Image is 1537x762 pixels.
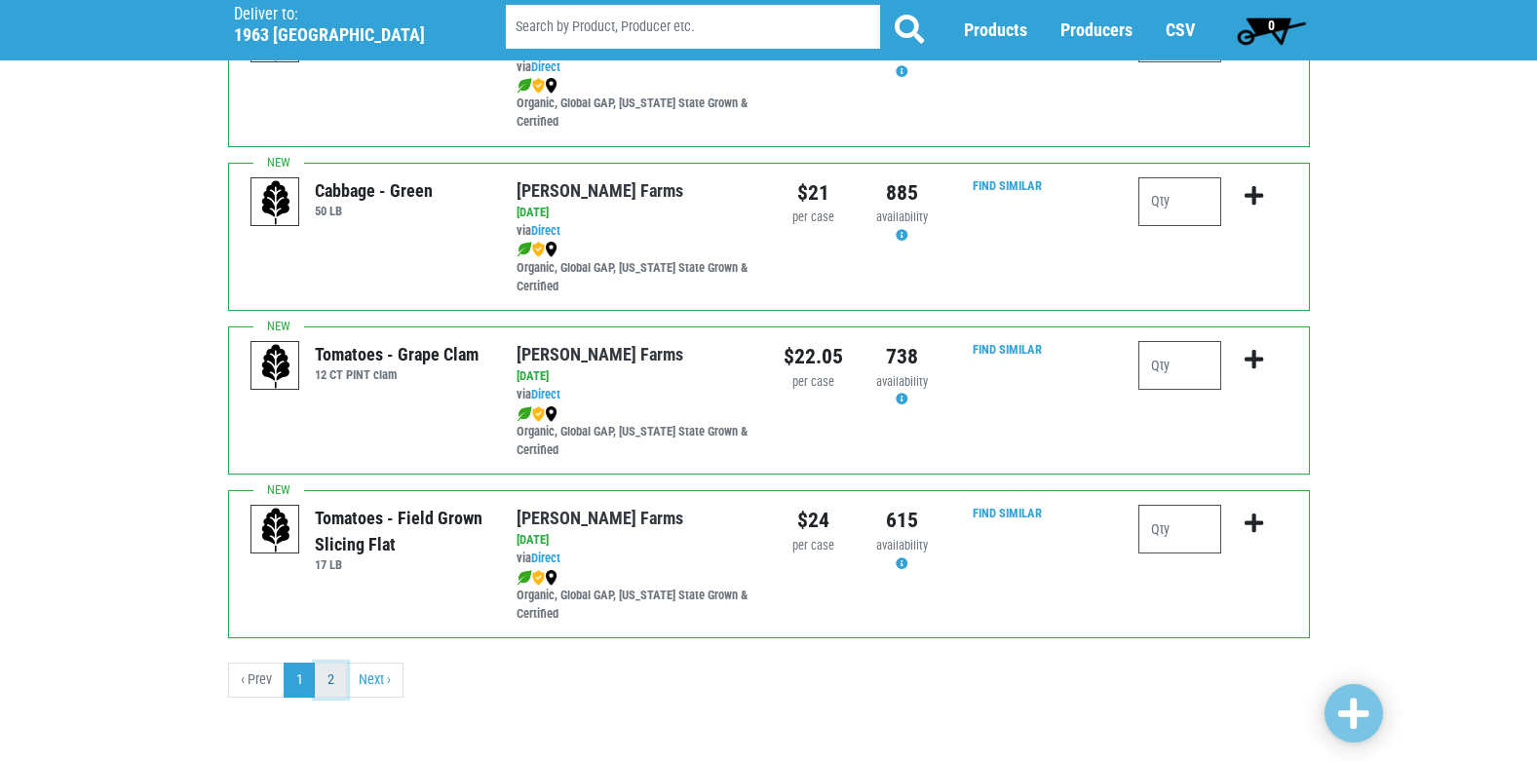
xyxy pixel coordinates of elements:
[1138,505,1221,553] input: Qty
[517,406,532,422] img: leaf-e5c59151409436ccce96b2ca1b28e03c.png
[517,241,753,296] div: Organic, Global GAP, [US_STATE] State Grown & Certified
[517,78,532,94] img: leaf-e5c59151409436ccce96b2ca1b28e03c.png
[784,373,843,392] div: per case
[1060,20,1133,41] a: Producers
[517,550,753,568] div: via
[315,663,347,698] a: 2
[532,242,545,257] img: safety-e55c860ca8c00a9c171001a62a92dabd.png
[1228,11,1315,50] a: 0
[545,406,557,422] img: map_marker-0e94453035b3232a4d21701695807de9.png
[872,177,932,209] div: 885
[517,222,753,241] div: via
[545,78,557,94] img: map_marker-0e94453035b3232a4d21701695807de9.png
[234,24,456,46] h5: 1963 [GEOGRAPHIC_DATA]
[251,506,300,554] img: placeholder-variety-43d6402dacf2d531de610a020419775a.svg
[531,551,560,565] a: Direct
[531,387,560,401] a: Direct
[784,177,843,209] div: $21
[1138,341,1221,390] input: Qty
[532,570,545,586] img: safety-e55c860ca8c00a9c171001a62a92dabd.png
[517,204,753,222] div: [DATE]
[545,242,557,257] img: map_marker-0e94453035b3232a4d21701695807de9.png
[251,342,300,391] img: placeholder-variety-43d6402dacf2d531de610a020419775a.svg
[517,568,753,624] div: Organic, Global GAP, [US_STATE] State Grown & Certified
[315,341,479,367] div: Tomatoes - Grape Clam
[506,6,880,50] input: Search by Product, Producer etc.
[517,180,683,201] a: [PERSON_NAME] Farms
[228,663,1310,698] nav: pager
[315,505,487,557] div: Tomatoes - Field Grown Slicing Flat
[784,209,843,227] div: per case
[517,77,753,133] div: Organic, Global GAP, [US_STATE] State Grown & Certified
[973,342,1042,357] a: Find Similar
[315,367,479,382] h6: 12 CT PINT clam
[346,663,403,698] a: next
[517,344,683,364] a: [PERSON_NAME] Farms
[784,341,843,372] div: $22.05
[872,505,932,536] div: 615
[876,538,928,552] span: availability
[517,404,753,460] div: Organic, Global GAP, [US_STATE] State Grown & Certified
[532,406,545,422] img: safety-e55c860ca8c00a9c171001a62a92dabd.png
[234,5,456,24] p: Deliver to:
[517,58,753,77] div: via
[545,570,557,586] img: map_marker-0e94453035b3232a4d21701695807de9.png
[251,178,300,227] img: placeholder-variety-43d6402dacf2d531de610a020419775a.svg
[973,178,1042,193] a: Find Similar
[784,505,843,536] div: $24
[517,508,683,528] a: [PERSON_NAME] Farms
[876,374,928,389] span: availability
[531,59,560,74] a: Direct
[1166,20,1195,41] a: CSV
[315,177,433,204] div: Cabbage - Green
[1138,177,1221,226] input: Qty
[531,223,560,238] a: Direct
[315,204,433,218] h6: 50 LB
[517,386,753,404] div: via
[517,242,532,257] img: leaf-e5c59151409436ccce96b2ca1b28e03c.png
[872,341,932,372] div: 738
[517,531,753,550] div: [DATE]
[315,557,487,572] h6: 17 LB
[517,367,753,386] div: [DATE]
[876,210,928,224] span: availability
[1268,18,1275,33] span: 0
[964,20,1027,41] a: Products
[973,506,1042,520] a: Find Similar
[532,78,545,94] img: safety-e55c860ca8c00a9c171001a62a92dabd.png
[517,570,532,586] img: leaf-e5c59151409436ccce96b2ca1b28e03c.png
[284,663,316,698] a: 1
[784,537,843,555] div: per case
